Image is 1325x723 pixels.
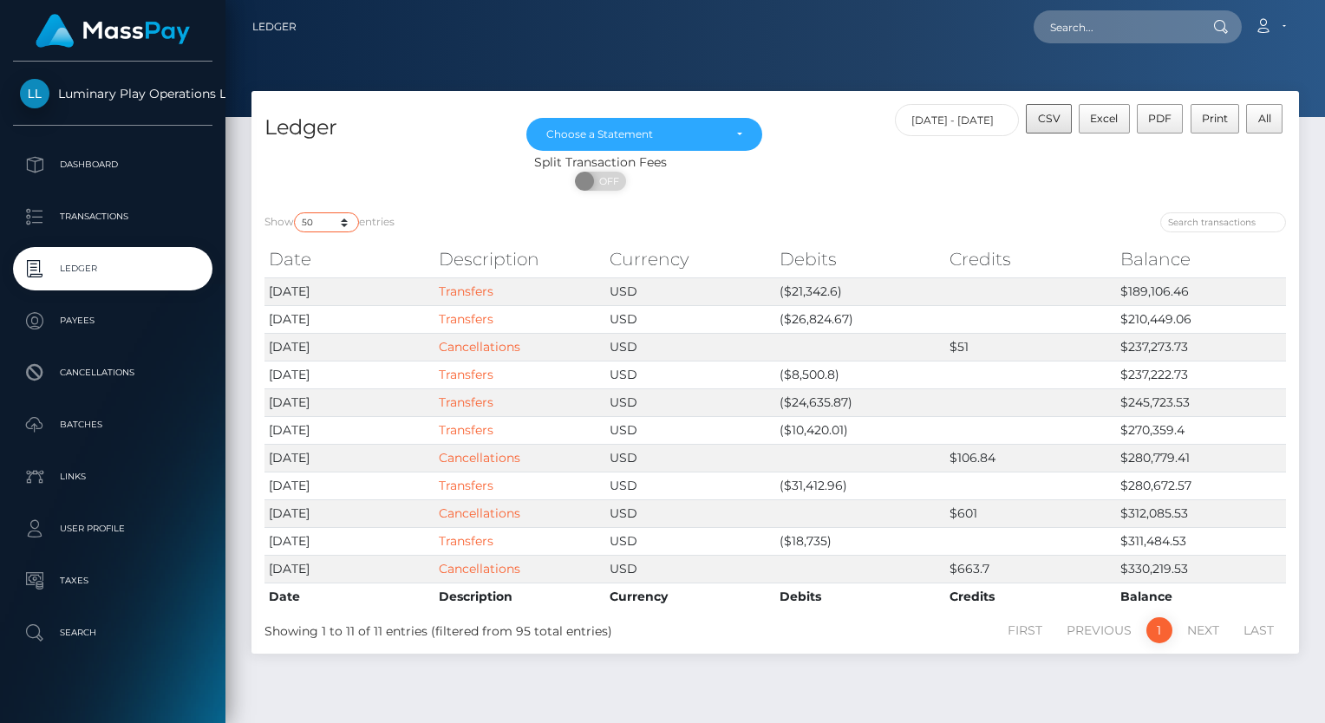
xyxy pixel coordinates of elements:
input: Search... [1034,10,1197,43]
a: Cancellations [439,450,520,466]
a: Ledger [13,247,212,290]
td: [DATE] [264,444,434,472]
td: USD [605,361,775,388]
td: [DATE] [264,527,434,555]
th: Credits [945,583,1115,610]
span: All [1258,112,1271,125]
td: USD [605,305,775,333]
select: Showentries [294,212,359,232]
span: Print [1202,112,1228,125]
button: Print [1191,104,1240,134]
td: [DATE] [264,305,434,333]
td: $237,222.73 [1116,361,1286,388]
td: USD [605,277,775,305]
span: PDF [1148,112,1172,125]
p: User Profile [20,516,206,542]
td: $312,085.53 [1116,499,1286,527]
th: Date [264,583,434,610]
td: $330,219.53 [1116,555,1286,583]
p: Transactions [20,204,206,230]
a: Transactions [13,195,212,238]
button: Choose a Statement [526,118,762,151]
div: Choose a Statement [546,127,722,141]
input: Search transactions [1160,212,1286,232]
img: Luminary Play Operations Limited [20,79,49,108]
td: ($18,735) [775,527,945,555]
a: Transfers [439,422,493,438]
td: ($26,824.67) [775,305,945,333]
th: Description [434,242,604,277]
td: ($31,412.96) [775,472,945,499]
p: Batches [20,412,206,438]
td: ($21,342.6) [775,277,945,305]
th: Debits [775,583,945,610]
td: $237,273.73 [1116,333,1286,361]
td: $106.84 [945,444,1115,472]
a: Transfers [439,367,493,382]
div: Split Transaction Fees [251,153,950,172]
p: Ledger [20,256,206,282]
td: USD [605,499,775,527]
a: Cancellations [439,339,520,355]
a: Search [13,611,212,655]
button: PDF [1137,104,1184,134]
a: Ledger [252,9,297,45]
button: All [1246,104,1283,134]
button: Excel [1079,104,1130,134]
td: USD [605,416,775,444]
p: Cancellations [20,360,206,386]
td: $51 [945,333,1115,361]
td: USD [605,527,775,555]
a: Payees [13,299,212,342]
td: [DATE] [264,277,434,305]
span: CSV [1038,112,1061,125]
td: $311,484.53 [1116,527,1286,555]
a: Cancellations [13,351,212,394]
td: $210,449.06 [1116,305,1286,333]
a: Batches [13,403,212,446]
a: Transfers [439,283,493,299]
label: Show entries [264,212,395,232]
td: [DATE] [264,361,434,388]
span: Luminary Play Operations Limited [13,86,212,101]
a: Links [13,455,212,498]
td: [DATE] [264,388,434,416]
th: Currency [605,583,775,610]
th: Balance [1116,583,1286,610]
a: Cancellations [439,561,520,576]
td: $189,106.46 [1116,277,1286,305]
input: Date filter [895,104,1020,136]
td: $280,779.41 [1116,444,1286,472]
button: CSV [1026,104,1072,134]
a: Transfers [439,533,493,549]
td: [DATE] [264,499,434,527]
td: ($10,420.01) [775,416,945,444]
td: $280,672.57 [1116,472,1286,499]
a: Cancellations [439,505,520,521]
th: Credits [945,242,1115,277]
th: Date [264,242,434,277]
p: Search [20,620,206,646]
span: Excel [1090,112,1118,125]
td: [DATE] [264,416,434,444]
td: ($8,500.8) [775,361,945,388]
td: [DATE] [264,472,434,499]
td: [DATE] [264,555,434,583]
p: Links [20,464,206,490]
td: USD [605,388,775,416]
p: Dashboard [20,152,206,178]
th: Description [434,583,604,610]
th: Currency [605,242,775,277]
a: User Profile [13,507,212,550]
td: [DATE] [264,333,434,361]
div: Showing 1 to 11 of 11 entries (filtered from 95 total entries) [264,616,675,641]
td: USD [605,472,775,499]
td: $601 [945,499,1115,527]
img: MassPay Logo [36,14,190,48]
a: Taxes [13,559,212,602]
a: Transfers [439,394,493,410]
td: USD [605,555,775,583]
td: $270,359.4 [1116,416,1286,444]
p: Taxes [20,568,206,594]
td: USD [605,444,775,472]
